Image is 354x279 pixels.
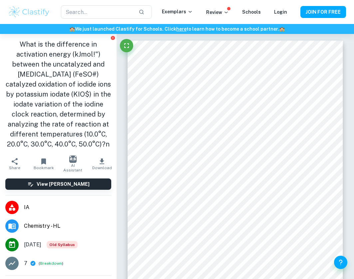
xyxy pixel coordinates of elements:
button: JOIN FOR FREE [300,6,346,18]
button: Bookmark [29,154,59,173]
span: [DATE] [24,241,41,249]
span: Old Syllabus [47,241,78,248]
a: Login [274,9,287,15]
a: here [176,26,186,32]
span: ( ) [39,260,63,267]
div: Starting from the May 2025 session, the Chemistry IA requirements have changed. It's OK to refer ... [47,241,78,248]
img: AI Assistant [69,155,77,163]
p: 7 [24,259,27,267]
button: Download [88,154,117,173]
input: Search... [61,5,133,19]
p: Exemplars [162,8,193,15]
span: Share [9,165,20,170]
span: Chemistry - HL [24,222,111,230]
button: View [PERSON_NAME] [5,178,111,190]
span: AI Assistant [62,163,84,172]
span: Bookmark [34,165,54,170]
button: Breakdown [40,260,62,266]
h6: We just launched Clastify for Schools. Click to learn how to become a school partner. [1,25,353,33]
button: Help and Feedback [334,256,347,269]
h1: What is the difference in activation energy (kJmol!") between the uncatalyzed and [MEDICAL_DATA] ... [5,39,111,149]
span: Download [92,165,112,170]
span: 🏫 [279,26,285,32]
a: Schools [242,9,261,15]
button: Fullscreen [120,39,133,52]
p: Review [206,9,229,16]
button: Report issue [110,35,115,40]
h6: View [PERSON_NAME] [37,180,90,188]
span: IA [24,203,111,211]
button: AI Assistant [58,154,88,173]
img: Clastify logo [8,5,50,19]
span: 🏫 [69,26,75,32]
